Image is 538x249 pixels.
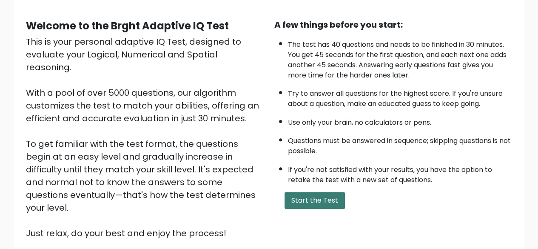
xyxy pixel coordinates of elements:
button: Start the Test [285,192,345,209]
li: Use only your brain, no calculators or pens. [288,113,512,128]
li: The test has 40 questions and needs to be finished in 30 minutes. You get 45 seconds for the firs... [288,35,512,80]
div: This is your personal adaptive IQ Test, designed to evaluate your Logical, Numerical and Spatial ... [26,35,264,240]
div: A few things before you start: [274,18,512,31]
li: If you're not satisfied with your results, you have the option to retake the test with a new set ... [288,160,512,185]
li: Try to answer all questions for the highest score. If you're unsure about a question, make an edu... [288,84,512,109]
b: Welcome to the Brght Adaptive IQ Test [26,19,229,33]
li: Questions must be answered in sequence; skipping questions is not possible. [288,132,512,156]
